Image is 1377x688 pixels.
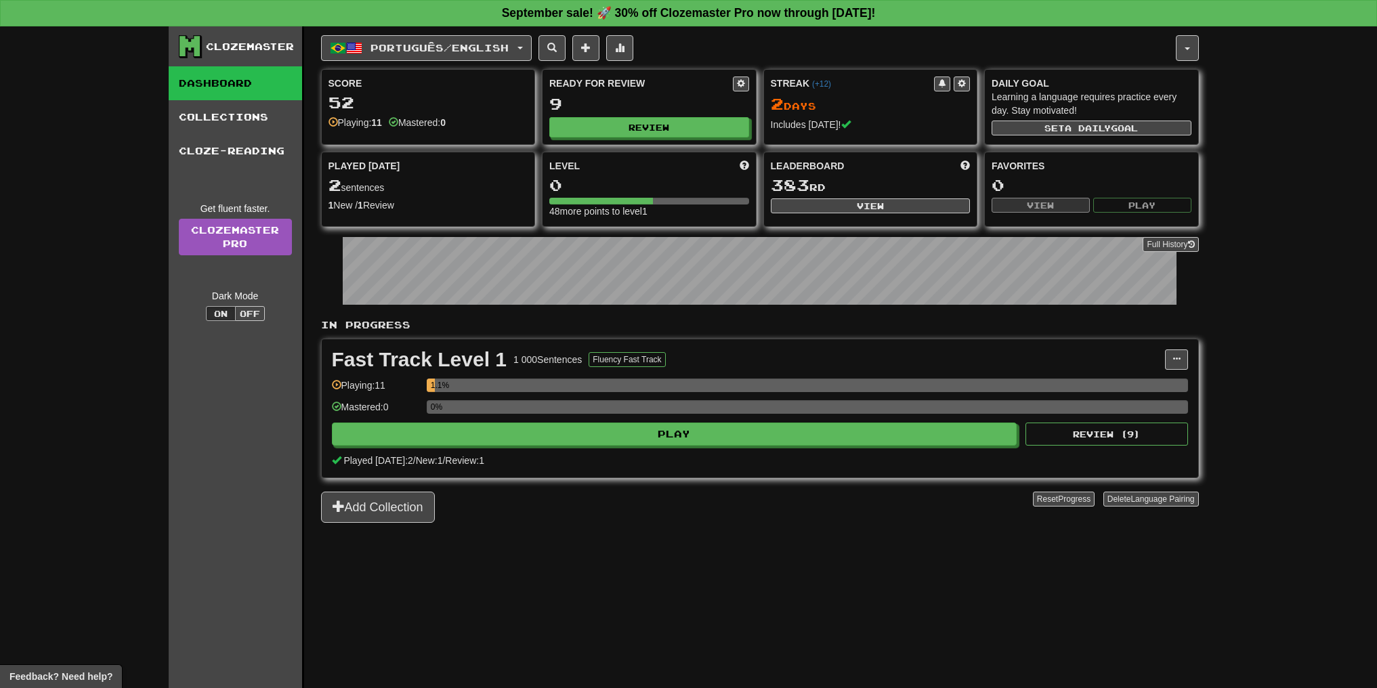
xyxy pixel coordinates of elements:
span: Played [DATE]: 2 [343,455,412,466]
button: Search sentences [538,35,566,61]
button: Add sentence to collection [572,35,599,61]
button: More stats [606,35,633,61]
div: Playing: 11 [332,379,420,401]
div: 1 000 Sentences [513,353,582,366]
div: Playing: [329,116,382,129]
strong: 11 [371,117,382,128]
button: Seta dailygoal [992,121,1191,135]
button: ResetProgress [1033,492,1095,507]
span: 383 [771,175,809,194]
button: On [206,306,236,321]
strong: September sale! 🚀 30% off Clozemaster Pro now through [DATE]! [502,6,876,20]
div: 0 [992,177,1191,194]
span: 2 [771,94,784,113]
span: a daily [1065,123,1111,133]
div: sentences [329,177,528,194]
div: Dark Mode [179,289,292,303]
button: Off [235,306,265,321]
span: Progress [1058,494,1090,504]
div: Streak [771,77,935,90]
div: 0 [549,177,749,194]
span: Leaderboard [771,159,845,173]
div: Score [329,77,528,90]
span: Level [549,159,580,173]
div: Clozemaster [206,40,294,53]
strong: 1 [358,200,363,211]
button: Add Collection [321,492,435,523]
div: Favorites [992,159,1191,173]
strong: 1 [329,200,334,211]
a: (+12) [812,79,831,89]
a: Cloze-Reading [169,134,302,168]
div: Mastered: [389,116,446,129]
div: 1.1% [431,379,435,392]
button: Português/English [321,35,532,61]
span: Score more points to level up [740,159,749,173]
a: Collections [169,100,302,134]
span: Português / English [370,42,509,53]
span: / [442,455,445,466]
div: Ready for Review [549,77,733,90]
button: View [992,198,1090,213]
div: New / Review [329,198,528,212]
strong: 0 [440,117,446,128]
div: Fast Track Level 1 [332,349,507,370]
span: Open feedback widget [9,670,112,683]
div: Day s [771,95,971,113]
div: Get fluent faster. [179,202,292,215]
button: Full History [1143,237,1198,252]
div: Mastered: 0 [332,400,420,423]
button: Review (9) [1025,423,1188,446]
button: Review [549,117,749,137]
div: Learning a language requires practice every day. Stay motivated! [992,90,1191,117]
span: Review: 1 [445,455,484,466]
button: Play [1093,198,1191,213]
p: In Progress [321,318,1199,332]
div: Includes [DATE]! [771,118,971,131]
a: Dashboard [169,66,302,100]
div: Daily Goal [992,77,1191,90]
div: 9 [549,95,749,112]
span: 2 [329,175,341,194]
span: Language Pairing [1130,494,1194,504]
a: ClozemasterPro [179,219,292,255]
span: Played [DATE] [329,159,400,173]
button: Fluency Fast Track [589,352,665,367]
button: DeleteLanguage Pairing [1103,492,1199,507]
div: rd [771,177,971,194]
div: 48 more points to level 1 [549,205,749,218]
span: / [413,455,416,466]
button: View [771,198,971,213]
button: Play [332,423,1017,446]
span: This week in points, UTC [960,159,970,173]
span: New: 1 [416,455,443,466]
div: 52 [329,94,528,111]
